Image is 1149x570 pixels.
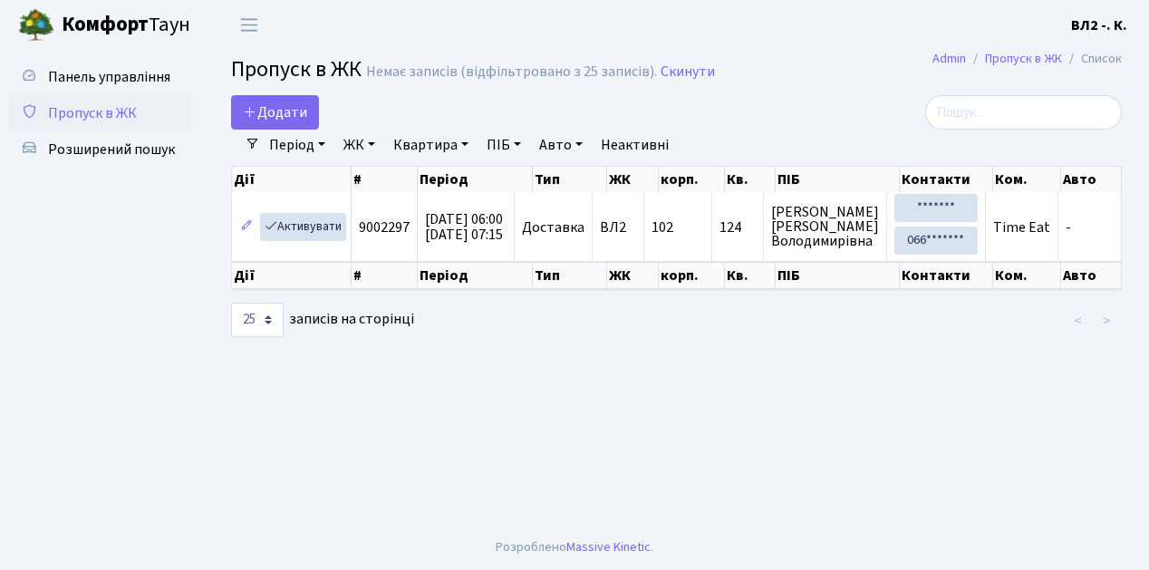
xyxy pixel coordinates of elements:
[9,59,190,95] a: Панель управління
[352,167,417,192] th: #
[719,220,756,235] span: 124
[352,262,417,289] th: #
[659,167,725,192] th: корп.
[260,213,346,241] a: Активувати
[607,167,659,192] th: ЖК
[62,10,190,41] span: Таун
[1071,15,1127,35] b: ВЛ2 -. К.
[925,95,1122,130] input: Пошук...
[1061,167,1122,192] th: Авто
[418,167,534,192] th: Період
[725,167,776,192] th: Кв.
[1062,49,1122,69] li: Список
[9,131,190,168] a: Розширений пошук
[496,537,653,557] div: Розроблено .
[993,217,1050,237] span: Time Eat
[533,167,607,192] th: Тип
[932,49,966,68] a: Admin
[262,130,333,160] a: Період
[243,102,307,122] span: Додати
[1071,14,1127,36] a: ВЛ2 -. К.
[652,217,673,237] span: 102
[479,130,528,160] a: ПІБ
[725,262,776,289] th: Кв.
[62,10,149,39] b: Комфорт
[231,303,284,337] select: записів на сторінці
[771,205,879,248] span: [PERSON_NAME] [PERSON_NAME] Володимирівна
[9,95,190,131] a: Пропуск в ЖК
[232,262,352,289] th: Дії
[900,262,993,289] th: Контакти
[1061,262,1122,289] th: Авто
[905,40,1149,78] nav: breadcrumb
[418,262,534,289] th: Період
[386,130,476,160] a: Квартира
[425,209,503,245] span: [DATE] 06:00 [DATE] 07:15
[532,130,590,160] a: Авто
[607,262,659,289] th: ЖК
[1066,217,1071,237] span: -
[48,140,175,159] span: Розширений пошук
[231,303,414,337] label: записів на сторінці
[594,130,676,160] a: Неактивні
[776,167,900,192] th: ПІБ
[566,537,651,556] a: Massive Kinetic
[600,220,636,235] span: ВЛ2
[533,262,607,289] th: Тип
[232,167,352,192] th: Дії
[366,63,657,81] div: Немає записів (відфільтровано з 25 записів).
[659,262,725,289] th: корп.
[359,217,410,237] span: 9002297
[48,103,137,123] span: Пропуск в ЖК
[985,49,1062,68] a: Пропуск в ЖК
[336,130,382,160] a: ЖК
[776,262,900,289] th: ПІБ
[227,10,272,40] button: Переключити навігацію
[900,167,993,192] th: Контакти
[231,53,362,85] span: Пропуск в ЖК
[18,7,54,43] img: logo.png
[231,95,319,130] a: Додати
[48,67,170,87] span: Панель управління
[522,220,584,235] span: Доставка
[993,167,1061,192] th: Ком.
[993,262,1061,289] th: Ком.
[661,63,715,81] a: Скинути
